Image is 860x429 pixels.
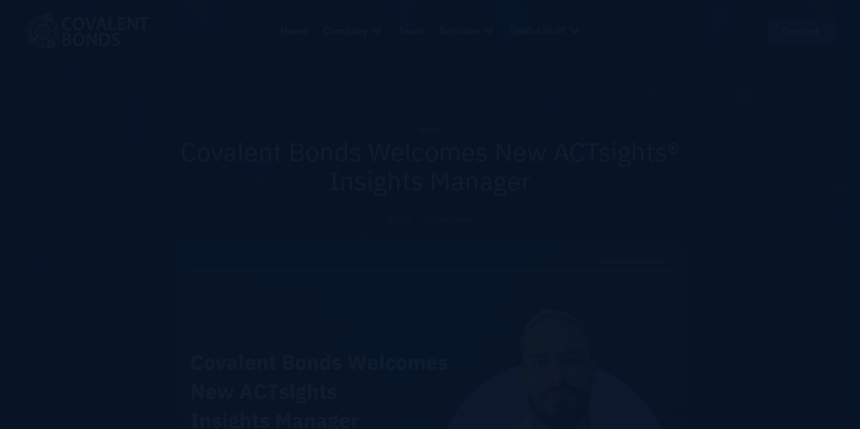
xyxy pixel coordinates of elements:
h1: Covalent Bonds Welcomes New ACTsights® Insights Manager [173,137,687,197]
div: Services [439,15,495,46]
div: Company [323,15,383,46]
div: Company [323,23,367,39]
div: Useful Stuff [510,23,565,39]
div: [DATE] [388,214,411,225]
a: contact [767,18,834,44]
div: News [173,123,687,137]
div: Useful Stuff [510,15,581,46]
div: Services [439,23,479,39]
div: 5:00 min read [424,214,472,225]
a: Team [398,15,424,46]
img: Covalent Bonds White / Teal Logo [26,13,149,48]
div: Home [280,23,308,39]
div: | [416,211,419,227]
a: home [26,13,149,48]
a: Home [280,15,308,46]
div: Team [398,23,424,39]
